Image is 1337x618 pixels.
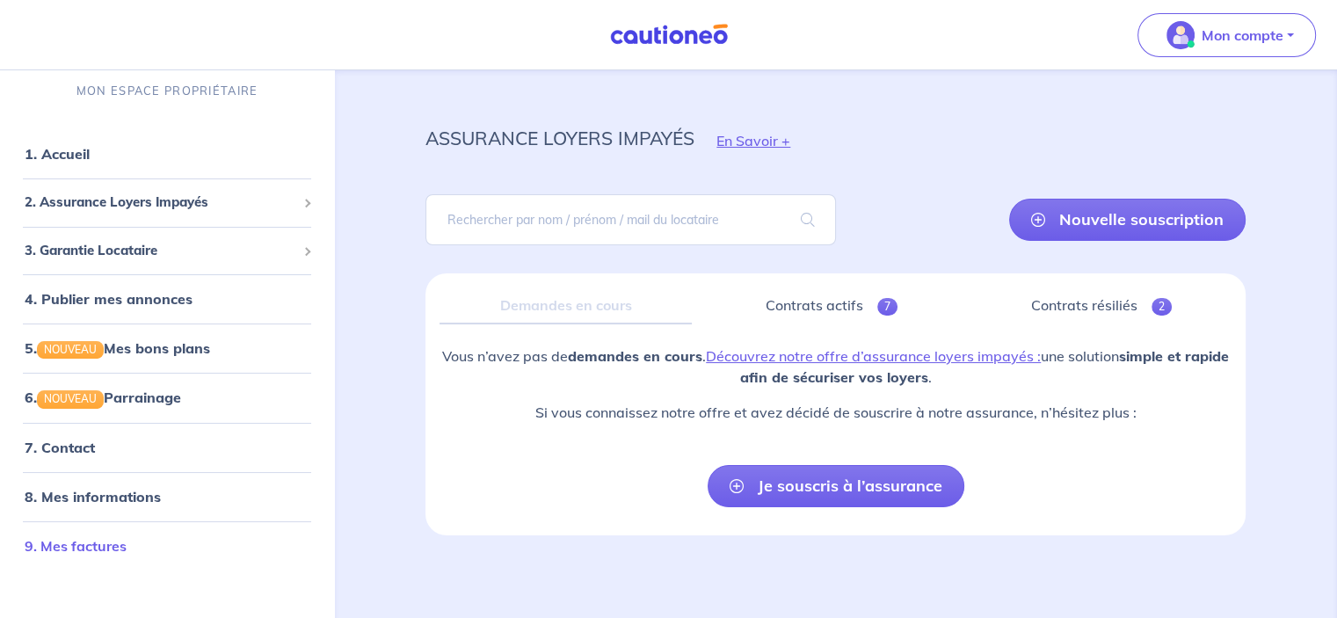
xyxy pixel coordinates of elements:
[25,537,127,555] a: 9. Mes factures
[7,430,327,465] div: 7. Contact
[1166,21,1195,49] img: illu_account_valid_menu.svg
[1009,199,1246,241] a: Nouvelle souscription
[1202,25,1283,46] p: Mon compte
[971,287,1232,324] a: Contrats résiliés2
[25,290,193,308] a: 4. Publier mes annonces
[7,281,327,316] div: 4. Publier mes annonces
[7,234,327,268] div: 3. Garantie Locataire
[568,347,702,365] strong: demandes en cours
[425,194,835,245] input: Rechercher par nom / prénom / mail du locataire
[694,115,812,166] button: En Savoir +
[7,136,327,171] div: 1. Accueil
[7,381,327,416] div: 6.NOUVEAUParrainage
[7,331,327,366] div: 5.NOUVEAUMes bons plans
[706,347,1041,365] a: Découvrez notre offre d’assurance loyers impayés :
[7,528,327,563] div: 9. Mes factures
[780,195,836,244] span: search
[25,339,210,357] a: 5.NOUVEAUMes bons plans
[440,345,1232,388] p: Vous n’avez pas de . une solution .
[76,83,258,99] p: MON ESPACE PROPRIÉTAIRE
[7,185,327,220] div: 2. Assurance Loyers Impayés
[25,439,95,456] a: 7. Contact
[603,24,735,46] img: Cautioneo
[1152,298,1172,316] span: 2
[877,298,897,316] span: 7
[7,479,327,514] div: 8. Mes informations
[440,402,1232,423] p: Si vous connaissez notre offre et avez décidé de souscrire à notre assurance, n’hésitez plus :
[1137,13,1316,57] button: illu_account_valid_menu.svgMon compte
[25,389,181,407] a: 6.NOUVEAUParrainage
[25,193,296,213] span: 2. Assurance Loyers Impayés
[25,488,161,505] a: 8. Mes informations
[708,465,964,507] a: Je souscris à l’assurance
[425,122,694,154] p: assurance loyers impayés
[25,241,296,261] span: 3. Garantie Locataire
[25,145,90,163] a: 1. Accueil
[706,287,957,324] a: Contrats actifs7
